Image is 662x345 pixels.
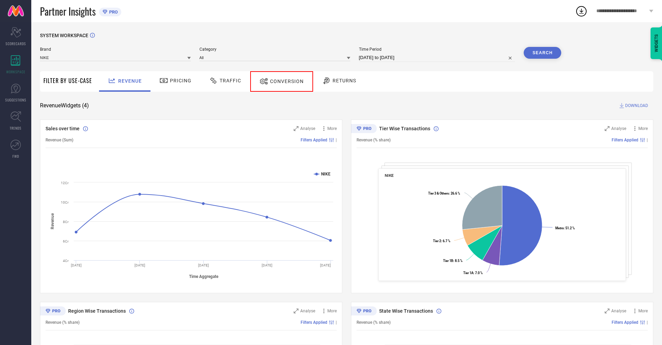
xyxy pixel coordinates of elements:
span: Pricing [170,78,191,83]
text: 8Cr [63,220,69,224]
span: | [647,138,648,142]
text: [DATE] [198,263,209,267]
span: FWD [13,154,19,159]
text: 4Cr [63,259,69,263]
span: PRO [107,9,118,15]
span: Time Period [359,47,515,52]
span: Sales over time [46,126,80,131]
tspan: Tier 3 & Others [428,191,449,195]
svg: Zoom [605,309,610,313]
div: Premium [351,306,377,317]
tspan: Revenue [50,213,55,229]
span: WORKSPACE [6,69,25,74]
text: 12Cr [61,181,69,185]
text: [DATE] [320,263,331,267]
text: [DATE] [71,263,82,267]
span: Revenue Widgets ( 4 ) [40,102,89,109]
text: : 51.2 % [555,226,575,230]
tspan: Tier 1A [463,271,474,275]
span: More [327,126,337,131]
div: Premium [40,306,66,317]
div: Open download list [575,5,588,17]
text: 10Cr [61,200,69,204]
span: NIKE [385,173,394,178]
span: Brand [40,47,191,52]
span: | [336,138,337,142]
span: Revenue [118,78,142,84]
svg: Zoom [605,126,610,131]
text: : 8.5 % [443,259,463,263]
text: : 6.7 % [433,239,450,243]
span: Analyse [611,309,626,313]
span: Tier Wise Transactions [379,126,430,131]
text: : 26.6 % [428,191,460,195]
text: : 7.0 % [463,271,483,275]
svg: Zoom [294,309,299,313]
span: DOWNLOAD [625,102,648,109]
button: Search [524,47,561,59]
span: Revenue (% share) [357,320,391,325]
span: | [336,320,337,325]
span: Traffic [220,78,241,83]
span: Revenue (% share) [357,138,391,142]
svg: Zoom [294,126,299,131]
span: State Wise Transactions [379,308,433,314]
span: Analyse [300,126,315,131]
span: Revenue (Sum) [46,138,73,142]
span: Filters Applied [301,320,327,325]
span: Revenue (% share) [46,320,80,325]
span: Filters Applied [301,138,327,142]
text: NIKE [321,172,330,176]
span: More [327,309,337,313]
span: Partner Insights [40,4,96,18]
span: More [638,309,648,313]
span: Filters Applied [612,138,638,142]
span: Returns [333,78,356,83]
input: Select time period [359,54,515,62]
text: 6Cr [63,239,69,243]
tspan: Time Aggregate [189,274,219,279]
span: Analyse [611,126,626,131]
span: More [638,126,648,131]
span: TRENDS [10,125,22,131]
span: Category [199,47,350,52]
tspan: Metro [555,226,564,230]
div: Premium [351,124,377,134]
tspan: Tier 2 [433,239,441,243]
span: | [647,320,648,325]
span: Filters Applied [612,320,638,325]
span: Conversion [270,79,304,84]
span: SYSTEM WORKSPACE [40,33,88,38]
span: Region Wise Transactions [68,308,126,314]
text: [DATE] [262,263,272,267]
span: Analyse [300,309,315,313]
tspan: Tier 1B [443,259,453,263]
span: Filter By Use-Case [43,76,92,85]
text: [DATE] [134,263,145,267]
span: SUGGESTIONS [5,97,26,102]
span: SCORECARDS [6,41,26,46]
